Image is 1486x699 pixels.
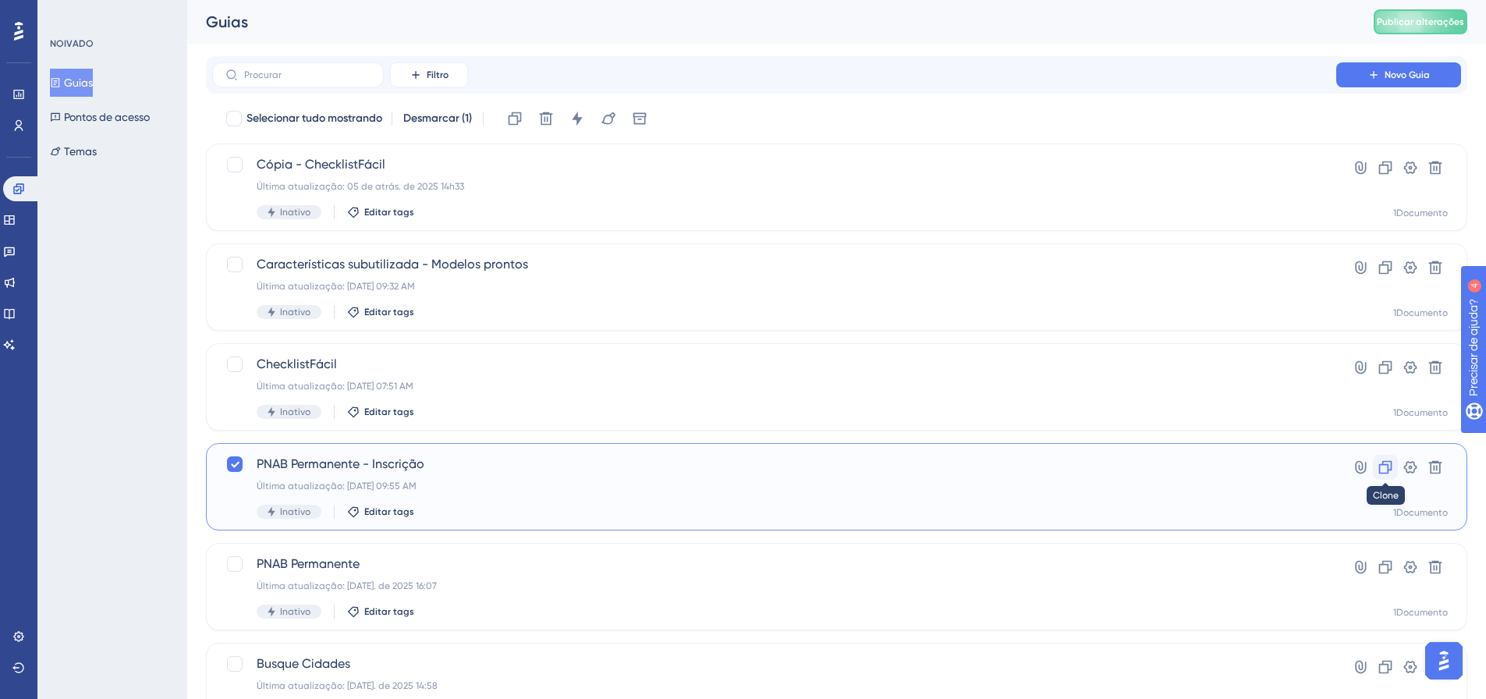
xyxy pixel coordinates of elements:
[427,69,449,80] font: Filtro
[280,506,310,517] font: Inativo
[402,105,473,133] button: Desmarcar (1)
[347,506,414,518] button: Editar tags
[1377,16,1464,27] font: Publicar alterações
[257,680,438,691] font: Última atualização: [DATE]. de 2025 14:58
[244,69,371,80] input: Procurar
[257,580,437,591] font: Última atualização: [DATE]. de 2025 16:07
[403,112,472,125] font: Desmarcar (1)
[50,103,150,131] button: Pontos de acesso
[37,7,134,19] font: Precisar de ajuda?
[1393,307,1448,318] font: 1Documento
[145,9,150,18] font: 4
[390,62,468,87] button: Filtro
[257,157,385,172] font: Cópia - ChecklistFácil
[257,556,360,571] font: PNAB Permanente
[257,257,528,271] font: Características subutilizada - Modelos prontos
[257,357,337,371] font: ChecklistFácil
[64,76,93,89] font: Guias
[280,606,310,617] font: Inativo
[257,281,415,292] font: Última atualização: [DATE] 09:32 AM
[257,181,464,192] font: Última atualização: 05 de atrás. de 2025 14h33
[64,111,150,123] font: Pontos de acesso
[347,306,414,318] button: Editar tags
[280,406,310,417] font: Inativo
[257,481,417,491] font: Última atualização: [DATE] 09:55 AM
[347,406,414,418] button: Editar tags
[257,656,350,671] font: Busque Cidades
[246,112,382,125] font: Selecionar tudo mostrando
[1374,9,1467,34] button: Publicar alterações
[1393,208,1448,218] font: 1Documento
[206,12,248,31] font: Guias
[257,456,424,471] font: PNAB Permanente - Inscrição
[1393,407,1448,418] font: 1Documento
[257,381,413,392] font: Última atualização: [DATE] 07:51 AM
[364,207,414,218] font: Editar tags
[280,307,310,318] font: Inativo
[64,145,97,158] font: Temas
[280,207,310,218] font: Inativo
[50,38,94,49] font: NOIVADO
[1393,607,1448,618] font: 1Documento
[50,69,93,97] button: Guias
[347,605,414,618] button: Editar tags
[1420,637,1467,684] iframe: Iniciador do Assistente de IA do UserGuiding
[364,506,414,517] font: Editar tags
[50,137,97,165] button: Temas
[347,206,414,218] button: Editar tags
[1385,69,1430,80] font: Novo Guia
[364,406,414,417] font: Editar tags
[1336,62,1461,87] button: Novo Guia
[1393,507,1448,518] font: 1Documento
[364,606,414,617] font: Editar tags
[364,307,414,318] font: Editar tags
